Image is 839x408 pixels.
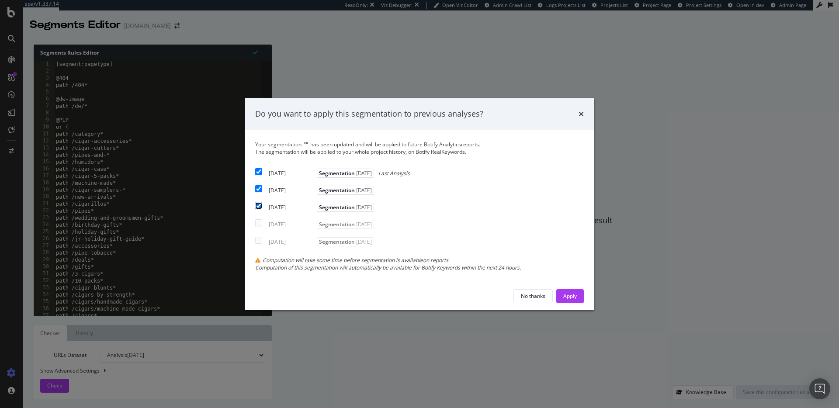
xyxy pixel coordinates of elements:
span: [DATE] [355,187,372,194]
span: Last Analysis [378,169,410,177]
div: Open Intercom Messenger [809,378,830,399]
div: The segmentation will be applied to your whole project history, on Botify RealKeywords. [255,148,584,156]
button: No thanks [513,289,553,303]
span: Segmentation [317,186,374,195]
span: [DATE] [355,204,372,211]
div: You can't apply it to more than 3 analyses at a time [255,235,376,245]
div: [DATE] [269,238,315,245]
div: modal [245,98,594,310]
span: Segmentation [317,220,374,229]
div: times [579,108,584,120]
div: Apply [563,292,577,300]
div: You can't apply it to more than 3 analyses at a time [255,218,376,228]
span: [DATE] [355,238,372,245]
span: [DATE] [355,169,372,177]
div: Your segmentation has been updated and will be applied to future Botify Analytics reports. [255,141,584,156]
span: Computation will take some time before segmentation is available on reports. [263,256,450,264]
span: Segmentation [317,237,374,246]
div: [DATE] [269,187,315,194]
button: Apply [556,289,584,303]
div: [DATE] [269,221,315,228]
div: Do you want to apply this segmentation to previous analyses? [255,108,483,120]
div: [DATE] [269,204,315,211]
div: [DATE] [269,169,315,177]
span: Segmentation [317,169,374,178]
div: No thanks [521,292,545,300]
div: Computation of this segmentation will automatically be available for Botify Keywords within the n... [255,264,584,271]
span: [DATE] [355,221,372,228]
span: " " [304,141,308,148]
span: Segmentation [317,203,374,212]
